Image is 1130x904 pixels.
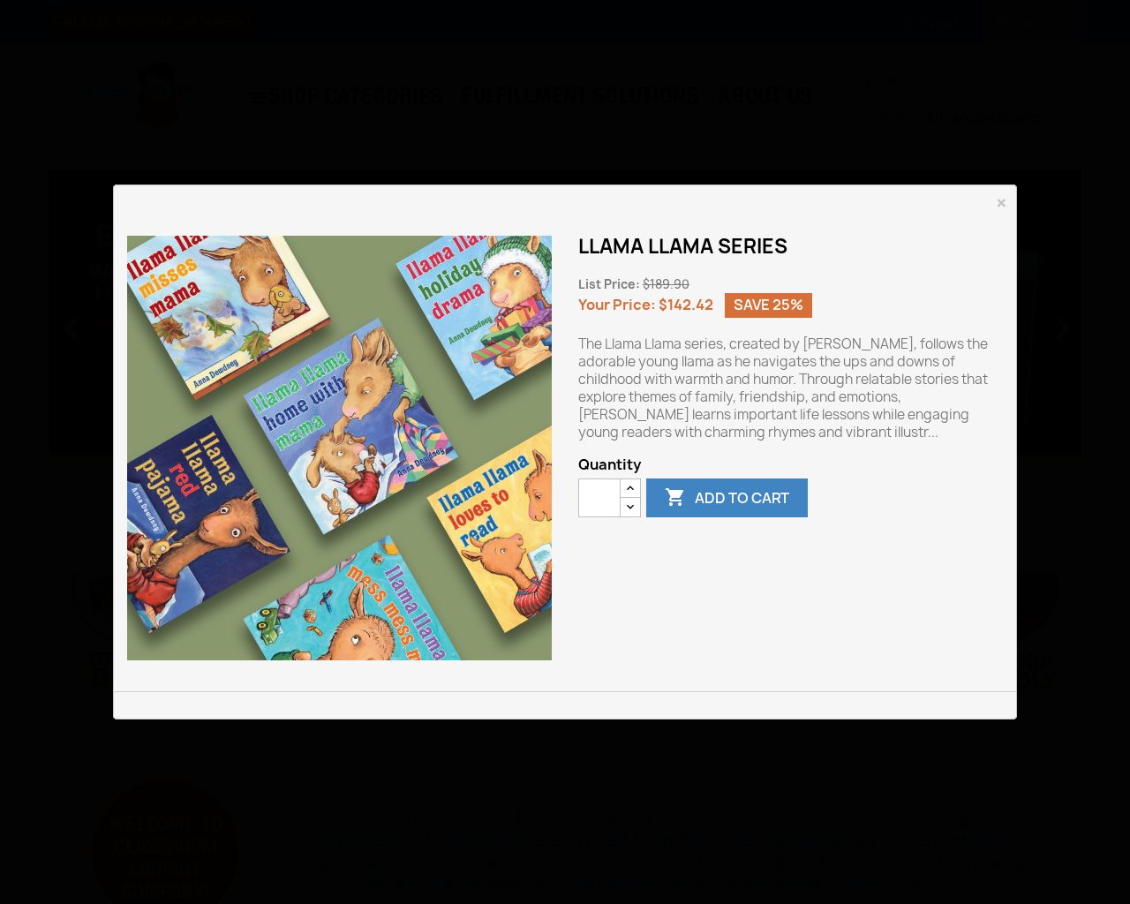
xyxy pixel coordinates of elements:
p: The Llama Llama series, created by [PERSON_NAME], follows the adorable young llama as he navigate... [578,335,1003,441]
button: Close [996,192,1007,214]
img: Llama Llama Series [127,236,552,660]
input: Quantity [578,478,621,517]
span: List Price: [578,276,640,292]
span: Your Price: [578,295,656,314]
span: Save 25% [725,293,812,318]
h1: Llama Llama Series [578,236,1003,257]
span: Quantity [578,456,1003,473]
span: $142.42 [659,295,713,314]
span: × [996,188,1007,218]
button: Add to cart [646,478,808,517]
span: $189.90 [643,276,689,292]
i:  [665,488,686,509]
